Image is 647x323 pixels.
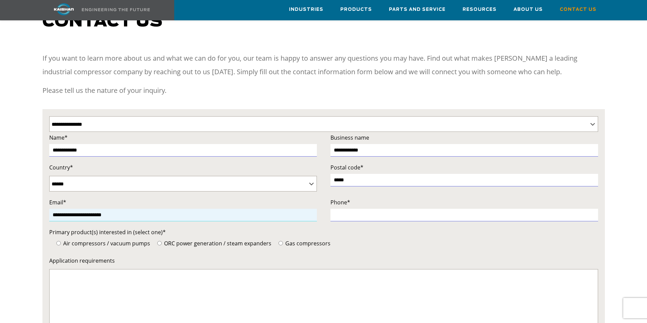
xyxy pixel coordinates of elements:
[560,0,596,19] a: Contact Us
[389,6,446,14] span: Parts and Service
[289,0,323,19] a: Industries
[62,240,150,247] span: Air compressors / vacuum pumps
[340,6,372,14] span: Products
[514,0,543,19] a: About Us
[560,6,596,14] span: Contact Us
[289,6,323,14] span: Industries
[42,84,605,97] p: Please tell us the nature of your inquiry.
[389,0,446,19] a: Parts and Service
[463,6,497,14] span: Resources
[330,198,598,207] label: Phone*
[157,241,162,245] input: ORC power generation / steam expanders
[514,6,543,14] span: About Us
[82,8,150,11] img: Engineering the future
[463,0,497,19] a: Resources
[38,3,89,15] img: kaishan logo
[49,133,317,142] label: Name*
[340,0,372,19] a: Products
[56,241,61,245] input: Air compressors / vacuum pumps
[163,240,271,247] span: ORC power generation / steam expanders
[278,241,283,245] input: Gas compressors
[49,256,598,265] label: Application requirements
[330,163,598,172] label: Postal code*
[49,198,317,207] label: Email*
[42,14,163,30] span: Contact us
[330,133,598,142] label: Business name
[49,163,317,172] label: Country*
[42,52,605,79] p: If you want to learn more about us and what we can do for you, our team is happy to answer any qu...
[284,240,330,247] span: Gas compressors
